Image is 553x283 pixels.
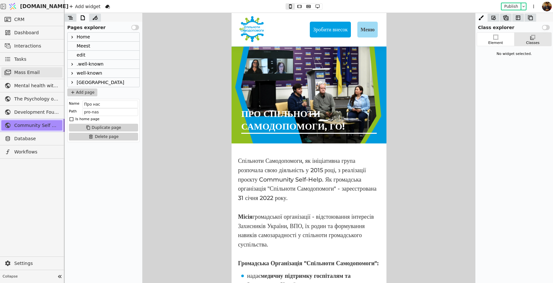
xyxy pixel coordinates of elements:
[1,133,62,144] a: Database
[75,116,100,122] div: Is home page
[1,147,62,157] a: Workflows
[1,41,62,51] a: Interactions
[14,82,59,89] span: Mental health without prejudice project
[14,149,59,155] span: Workflows
[6,199,148,236] p: громадської організації - відстоювання інтересів Захисників України, ВПО, їх родин та формування ...
[69,100,79,107] div: Name
[14,96,59,102] span: The Psychology of War
[6,3,34,29] img: 1645348525502-logo-Uk-180.png
[14,122,59,129] span: Community Self Help
[526,40,539,46] div: Classes
[69,108,77,115] div: Path
[78,9,119,25] a: Зробити внесок
[1,54,62,64] a: Tasks
[475,22,553,31] div: Class explorer
[77,69,102,78] div: well-known
[69,133,138,141] button: Delete page
[77,42,90,50] div: Meest
[67,3,103,10] div: Add widget
[69,124,138,131] button: Duplicate page
[14,16,25,23] span: CRM
[67,89,97,96] button: Add page
[1,120,62,131] a: Community Self Help
[68,33,139,42] div: Home
[77,78,124,87] div: [GEOGRAPHIC_DATA]
[1,27,62,38] a: Dashboard
[16,258,148,277] p: надає ;
[14,29,59,36] span: Dashboard
[6,247,147,254] strong: Громадська Організація "Спільноти Самодопомоги":
[65,22,142,31] div: Pages explorer
[14,69,59,76] span: Mass Email
[126,9,146,25] div: Меню
[502,3,521,10] button: Publish
[10,95,145,120] p: Про Спільноти самодопомоги, го!
[8,0,17,13] img: Logo
[68,78,139,87] div: [GEOGRAPHIC_DATA]
[68,42,139,51] div: Meest
[1,258,62,268] a: Settings
[3,274,55,279] span: Collapse
[6,143,148,190] p: Спільноти Самодопомоги, як ініціативна група розпочала свою діяльність у 2015 році, з реалізації ...
[14,109,59,116] span: Development Foundation
[1,14,62,25] a: CRM
[77,51,85,59] div: edit
[68,60,139,69] div: .well-known
[16,259,121,276] strong: медичну підтримку госпіталям та Захисникам України
[488,40,503,46] div: Element
[68,69,139,78] div: well-known
[81,14,116,20] p: Зробити внесок
[14,135,59,142] span: Database
[14,43,59,49] span: Interactions
[77,60,103,68] div: .well-known
[77,33,90,41] div: Home
[1,80,62,91] a: Mental health without prejudice project
[68,51,139,60] div: edit
[14,260,59,267] span: Settings
[6,200,21,207] strong: Місія
[1,67,62,78] a: Mass Email
[1,107,62,117] a: Development Foundation
[542,2,552,11] img: 73cef4174f0444e6e86f60503224d004
[20,3,69,10] span: [DOMAIN_NAME]
[1,94,62,104] a: The Psychology of War
[477,49,552,59] div: No widget selected.
[6,0,65,13] a: [DOMAIN_NAME]
[14,56,27,63] span: Tasks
